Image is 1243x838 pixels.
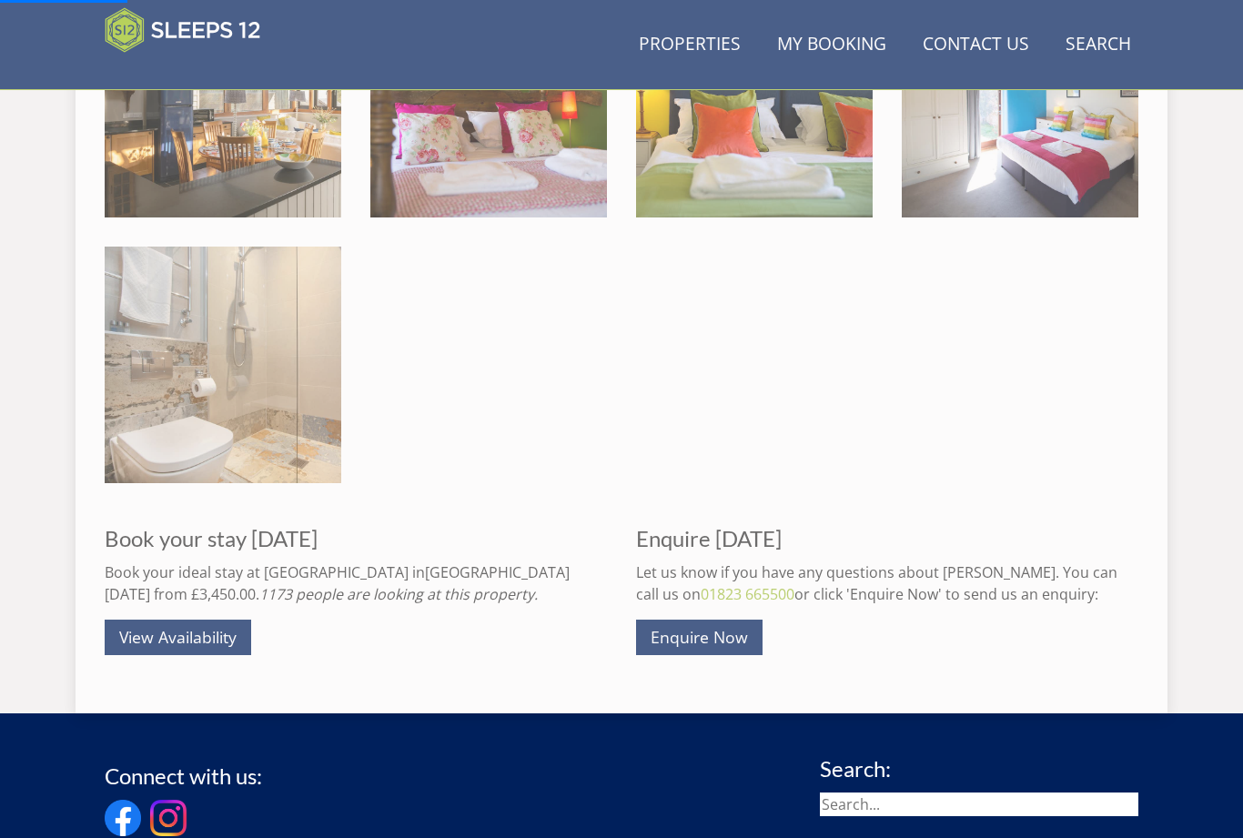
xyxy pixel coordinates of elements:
p: Book your ideal stay at [GEOGRAPHIC_DATA] in [DATE] from £3,450.00. [105,561,607,605]
a: 01823 665500 [701,584,794,604]
a: [GEOGRAPHIC_DATA] [425,562,570,582]
img: Facebook [105,800,141,836]
a: Search [1058,25,1138,66]
i: 1173 people are looking at this property. [259,584,538,604]
h3: Search: [820,757,1138,781]
img: Sleeps 12 [105,7,261,53]
h3: Enquire [DATE] [636,527,1138,550]
a: Contact Us [915,25,1036,66]
h3: Connect with us: [105,764,262,788]
a: Enquire Now [636,620,763,655]
img: Instagram [150,800,187,836]
a: View Availability [105,620,251,655]
input: Search... [820,793,1138,816]
a: My Booking [770,25,894,66]
p: Let us know if you have any questions about [PERSON_NAME]. You can call us on or click 'Enquire N... [636,561,1138,605]
a: Properties [632,25,748,66]
iframe: Customer reviews powered by Trustpilot [96,64,287,79]
img: Ade Shindy - The ensuite shower room for Bedroom 13 [105,247,341,483]
h3: Book your stay [DATE] [105,527,607,550]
